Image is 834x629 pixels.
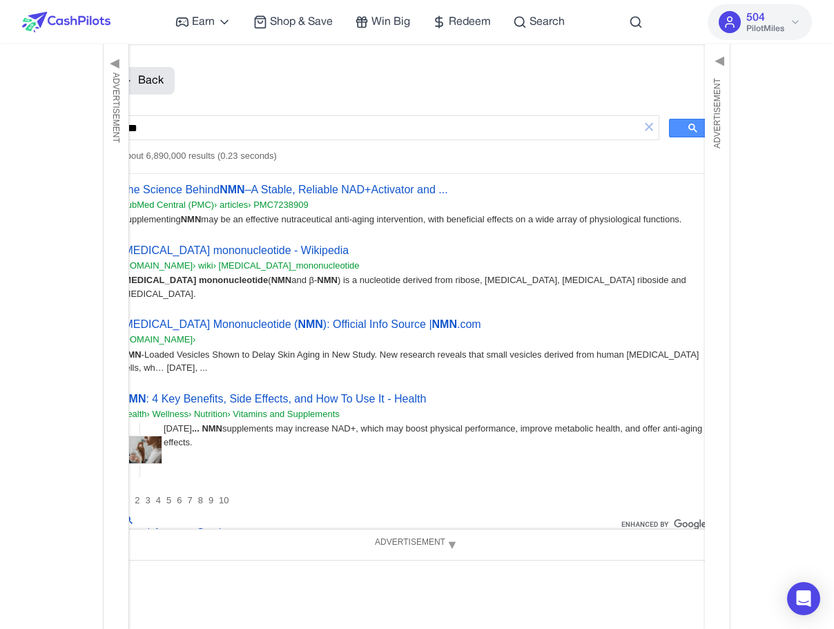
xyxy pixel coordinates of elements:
div: [DATE] supplements may increase NAD+, which may boost physical performance, improve metabolic hea... [121,422,707,449]
b: NMN [121,349,142,360]
span: Redeem [449,14,491,30]
div: Open Intercom Messenger [787,582,820,615]
span: Search [530,14,565,30]
div: Page 2 [135,495,139,505]
span: Win Big [371,14,410,30]
a: Search fornmnon Google [117,525,226,536]
div: About 6,890,000 results (0.23 seconds) [117,146,717,170]
a: NMN: 4 Key Benefits, Side Effects, and How To Use It - Health [121,393,426,405]
div: Page 7 [187,495,192,505]
b: ... [192,423,200,434]
span: on Google [184,526,226,536]
img: Thumbnail image [121,436,162,464]
b: [MEDICAL_DATA] mononucleotide [121,275,268,285]
div: -Loaded Vesicles Shown to Delay Skin Aging in New Study. New research reveals that small vesicles... [121,348,707,375]
b: NMN [202,423,222,434]
span: ▼ [445,533,459,557]
span: Advertisement [711,78,724,148]
img: enhanced by Google [620,519,708,530]
span: › Vitamins and Supplements [227,409,339,419]
span: 504 [746,10,765,26]
span: PubMed Central (PMC) [121,200,214,210]
div: Page 5 [166,495,171,505]
a: The Science BehindNMN–A Stable, Reliable NAD+Activator and ... [121,184,448,195]
div: Page 9 [208,495,213,505]
a: [MEDICAL_DATA] Mononucleotide (NMN): Official Info Source |NMN.com [121,318,481,330]
a: Search [513,14,565,30]
b: NMN [271,275,292,285]
span: [DOMAIN_NAME] [121,260,193,271]
span: Shop & Save [270,14,333,30]
span: [DOMAIN_NAME] [121,334,193,345]
span: Advertisement [375,536,445,548]
a: Redeem [432,14,491,30]
a: [MEDICAL_DATA] mononucleotide - Wikipedia [121,244,349,256]
div: Page 8 [198,495,203,505]
span: › [193,334,195,345]
div: Page 3 [145,495,150,505]
span: › PMC7238909 [248,200,308,210]
div: Page 10 [219,495,229,505]
a: Win Big [355,14,410,30]
span: PilotMiles [746,23,784,35]
span: ▶ [710,52,724,72]
span: nmn [166,525,184,539]
span: ◀ [109,52,123,72]
button: 504PilotMiles [708,4,812,40]
img: CashPilots Logo [22,12,110,32]
b: NMN [121,393,146,405]
div: Page 6 [177,495,182,505]
b: NMN [317,275,338,285]
b: NMN [181,214,202,224]
span: › wiki [193,260,213,271]
span: › Nutrition [188,409,227,419]
span: › [MEDICAL_DATA]_mononucleotide [213,260,360,271]
span: Search for [124,526,166,536]
div: Google Custom Search Branding [617,514,710,534]
input: search [124,120,633,137]
b: NMN [220,184,244,195]
a: Shop & Save [253,14,333,30]
div: Supplementing may be an effective nutraceutical anti-aging intervention, with beneficial effects ... [121,213,707,226]
span: Advertisement [110,72,122,143]
span: Health [121,409,147,419]
span: × [643,118,654,137]
button: Back [108,67,175,95]
div: Page 4 [156,495,161,505]
span: Earn [192,14,215,30]
span: › Wellness [147,409,188,419]
a: Earn [175,14,231,30]
a: Clear search box [641,118,657,138]
div: ( and β- ) is a nucleotide derived from ribose, [MEDICAL_DATA], [MEDICAL_DATA] riboside and [MEDI... [121,273,707,300]
b: NMN [298,318,322,330]
iframe: Advertisement [166,569,668,610]
b: NMN [432,318,457,330]
span: › articles [214,200,248,210]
